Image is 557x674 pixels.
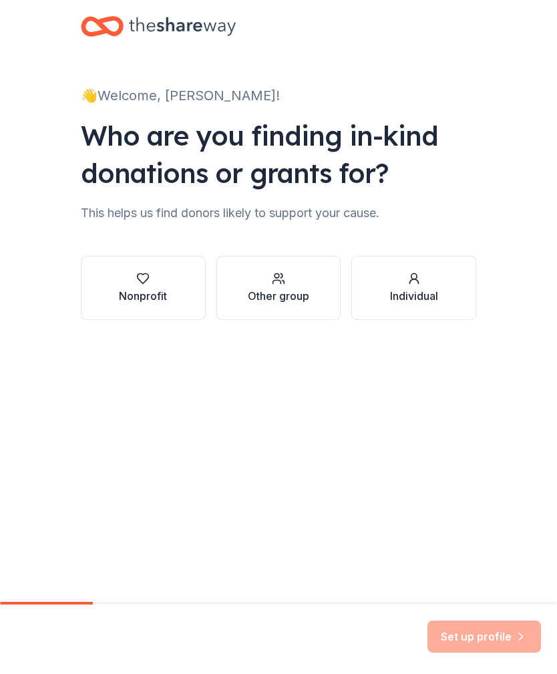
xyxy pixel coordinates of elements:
button: Individual [351,256,476,320]
button: Other group [216,256,341,320]
div: Individual [390,288,438,304]
div: This helps us find donors likely to support your cause. [81,202,476,224]
button: Nonprofit [81,256,206,320]
div: Other group [248,288,309,304]
div: Nonprofit [119,288,167,304]
div: 👋 Welcome, [PERSON_NAME]! [81,85,476,106]
div: Who are you finding in-kind donations or grants for? [81,117,476,192]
